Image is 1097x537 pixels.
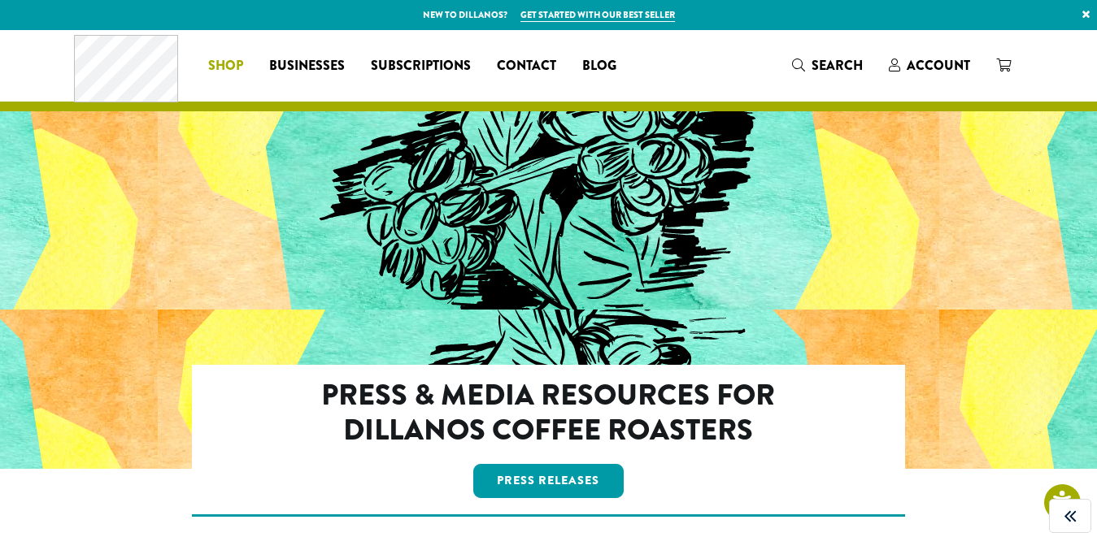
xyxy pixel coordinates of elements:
a: Search [779,52,876,79]
div: v 4.0.25 [46,26,80,39]
img: website_grey.svg [26,42,39,55]
img: tab_keywords_by_traffic_grey.svg [162,94,175,107]
span: Blog [582,56,616,76]
a: Shop [195,53,256,79]
div: Domain: [DOMAIN_NAME] [42,42,179,55]
span: Contact [497,56,556,76]
span: Account [907,56,970,75]
span: Search [812,56,863,75]
span: Subscriptions [371,56,471,76]
span: Shop [208,56,243,76]
div: Keywords by Traffic [180,96,274,106]
a: Get started with our best seller [520,8,675,22]
a: Press Releases [473,464,625,498]
span: Businesses [269,56,345,76]
div: Domain Overview [62,96,146,106]
h2: Press & Media Resources for Dillanos Coffee Roasters [262,378,835,448]
img: tab_domain_overview_orange.svg [44,94,57,107]
img: logo_orange.svg [26,26,39,39]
